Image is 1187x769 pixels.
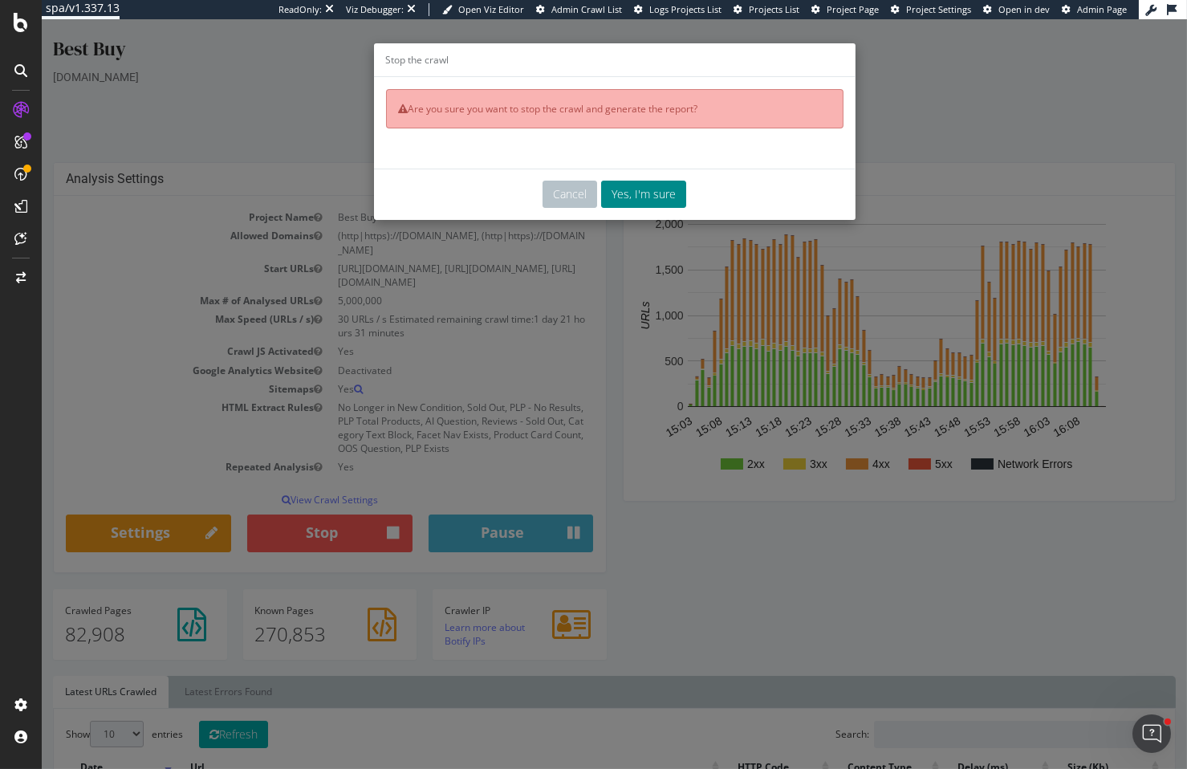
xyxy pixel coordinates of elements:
[983,3,1050,16] a: Open in dev
[559,161,644,189] button: Yes, I'm sure
[1062,3,1127,16] a: Admin Page
[891,3,971,16] a: Project Settings
[1077,3,1127,15] span: Admin Page
[332,24,814,58] div: Stop the crawl
[734,3,799,16] a: Projects List
[811,3,879,16] a: Project Page
[634,3,722,16] a: Logs Projects List
[458,3,524,15] span: Open Viz Editor
[749,3,799,15] span: Projects List
[346,3,404,16] div: Viz Debugger:
[906,3,971,15] span: Project Settings
[42,19,1187,769] iframe: To enrich screen reader interactions, please activate Accessibility in Grammarly extension settings
[998,3,1050,15] span: Open in dev
[536,3,622,16] a: Admin Crawl List
[649,3,722,15] span: Logs Projects List
[501,161,555,189] button: Cancel
[827,3,879,15] span: Project Page
[1132,714,1171,753] iframe: Intercom live chat
[344,70,802,109] div: Are you sure you want to stop the crawl and generate the report?
[278,3,322,16] div: ReadOnly:
[551,3,622,15] span: Admin Crawl List
[442,3,524,16] a: Open Viz Editor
